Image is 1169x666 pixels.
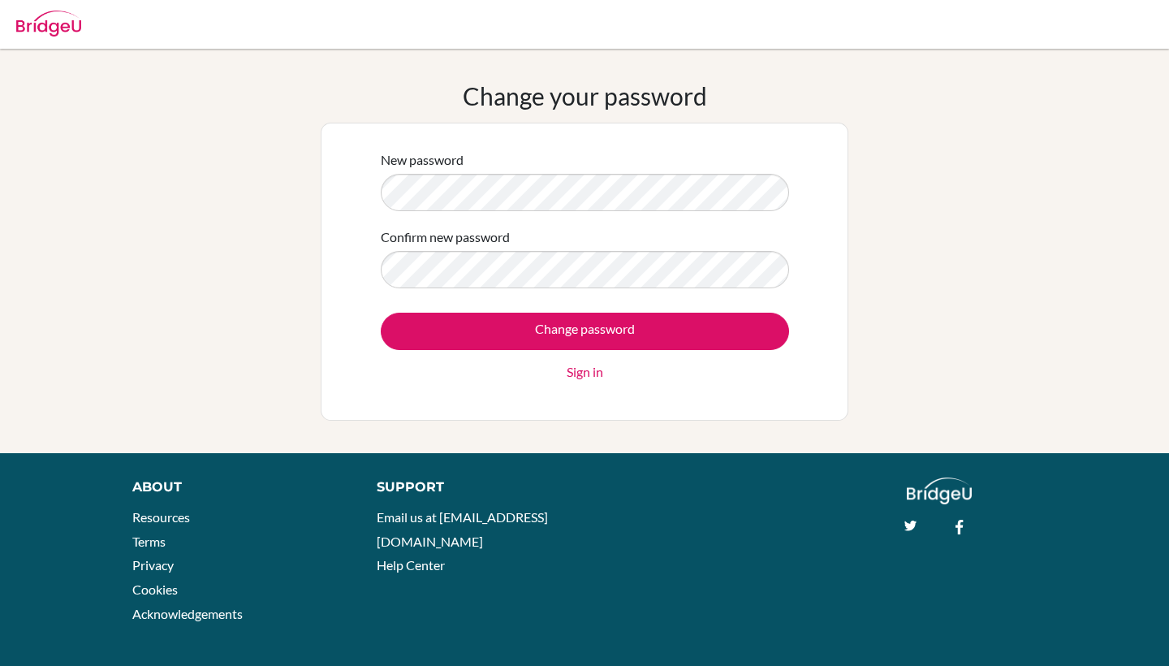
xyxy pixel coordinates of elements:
img: Bridge-U [16,11,81,37]
img: logo_white@2x-f4f0deed5e89b7ecb1c2cc34c3e3d731f90f0f143d5ea2071677605dd97b5244.png [907,478,973,504]
h1: Change your password [463,81,707,110]
a: Acknowledgements [132,606,243,621]
a: Privacy [132,557,174,573]
a: Email us at [EMAIL_ADDRESS][DOMAIN_NAME] [377,509,548,549]
label: New password [381,150,464,170]
label: Confirm new password [381,227,510,247]
input: Change password [381,313,789,350]
a: Resources [132,509,190,525]
a: Cookies [132,582,178,597]
a: Help Center [377,557,445,573]
div: About [132,478,340,497]
a: Terms [132,534,166,549]
a: Sign in [567,362,603,382]
div: Support [377,478,568,497]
